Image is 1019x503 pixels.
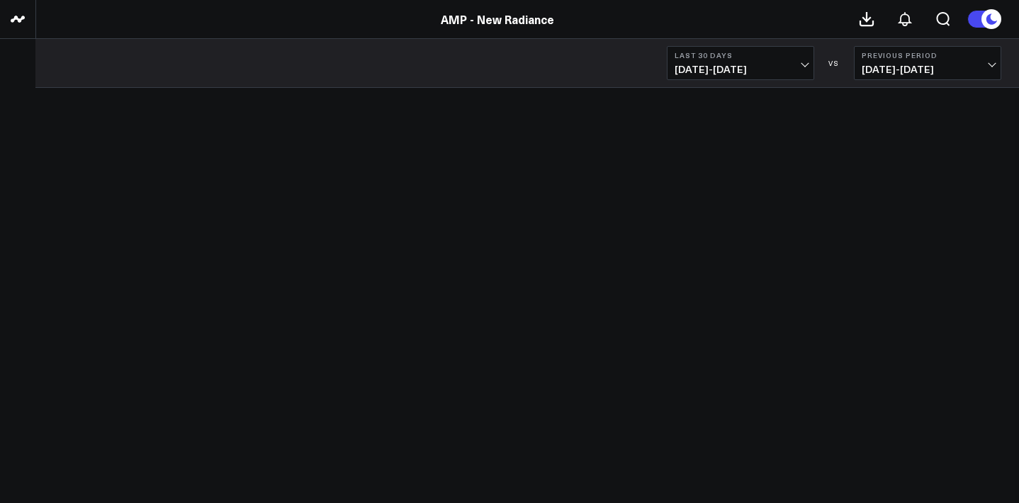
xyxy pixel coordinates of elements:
[854,46,1001,80] button: Previous Period[DATE]-[DATE]
[675,64,806,75] span: [DATE] - [DATE]
[675,51,806,60] b: Last 30 Days
[862,51,993,60] b: Previous Period
[862,64,993,75] span: [DATE] - [DATE]
[441,11,554,27] a: AMP - New Radiance
[667,46,814,80] button: Last 30 Days[DATE]-[DATE]
[821,59,847,67] div: VS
